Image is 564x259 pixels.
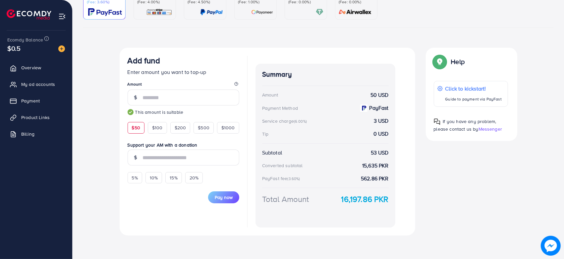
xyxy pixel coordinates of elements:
small: This amount is suitable [128,109,239,115]
label: Support your AM with a donation [128,142,239,148]
div: Amount [262,92,278,98]
legend: Amount [128,81,239,90]
strong: 16,197.86 PKR [341,193,389,205]
div: Converted subtotal [262,162,303,169]
p: Help [451,58,465,66]
span: If you have any problem, please contact us by [434,118,496,132]
span: Overview [21,64,41,71]
strong: 50 USD [370,91,389,99]
span: Payment [21,97,40,104]
span: Billing [21,131,34,137]
a: Payment [5,94,67,107]
a: Billing [5,127,67,141]
div: Service charge [262,118,309,124]
p: Guide to payment via PayFast [445,95,502,103]
span: My ad accounts [21,81,55,88]
img: Popup guide [434,56,446,68]
strong: PayFast [369,104,389,112]
div: PayFast fee [262,175,302,182]
img: menu [58,13,66,20]
span: $200 [175,124,186,131]
span: $0.5 [7,43,21,53]
span: $500 [198,124,209,131]
strong: 53 USD [371,149,389,157]
strong: 3 USD [374,117,389,125]
span: $50 [132,124,140,131]
img: guide [128,109,134,115]
img: payment [360,104,367,112]
a: Product Links [5,111,67,124]
img: card [316,8,323,16]
img: card [88,8,122,16]
span: Pay now [215,194,233,201]
span: Ecomdy Balance [7,36,43,43]
img: image [58,45,65,52]
img: card [251,8,273,16]
span: Product Links [21,114,50,121]
img: card [200,8,223,16]
small: (3.60%) [287,176,300,181]
p: Enter amount you want to top-up [128,68,239,76]
div: Subtotal [262,149,282,157]
strong: 0 USD [373,130,389,138]
img: card [337,8,374,16]
h4: Summary [262,70,389,79]
div: Total Amount [262,193,309,205]
span: $100 [152,124,163,131]
span: $1000 [221,124,235,131]
span: 5% [132,174,138,181]
span: 10% [150,174,158,181]
button: Pay now [208,191,239,203]
strong: 562.86 PKR [361,175,389,182]
small: (6.00%) [294,119,307,124]
span: 20% [190,174,198,181]
span: Messenger [479,126,502,132]
div: Tip [262,131,268,137]
img: card [146,8,172,16]
img: logo [7,9,51,20]
img: image [541,236,561,256]
div: Payment Method [262,105,298,111]
img: Popup guide [434,118,440,125]
a: Overview [5,61,67,74]
span: 15% [170,174,177,181]
h3: Add fund [128,56,160,65]
strong: 15,635 PKR [362,162,389,169]
a: My ad accounts [5,78,67,91]
p: Click to kickstart! [445,85,502,93]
